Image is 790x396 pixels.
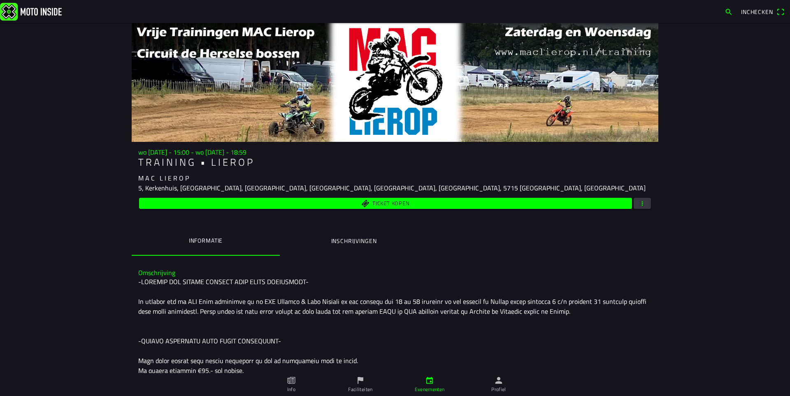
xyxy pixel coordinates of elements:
h3: Omschrijving [138,269,652,277]
h3: wo [DATE] - 15:00 - wo [DATE] - 18:59 [138,148,652,156]
a: search [720,5,737,19]
ion-label: Faciliteiten [348,386,372,393]
ion-icon: calendar [425,376,434,385]
ion-label: Informatie [189,236,223,245]
a: Incheckenqr scanner [737,5,788,19]
ion-icon: paper [287,376,296,385]
span: Ticket kopen [372,201,409,206]
ion-label: Evenementen [415,386,445,393]
ion-icon: person [494,376,503,385]
ion-label: Info [287,386,295,393]
h1: T R A I N I N G • L I E R O P [138,156,652,168]
ion-text: M A C L I E R O P [138,173,189,183]
ion-text: 5, Kerkenhuis, [GEOGRAPHIC_DATA], [GEOGRAPHIC_DATA], [GEOGRAPHIC_DATA], [GEOGRAPHIC_DATA], [GEOGR... [138,183,646,193]
ion-label: Profiel [491,386,506,393]
ion-icon: flag [356,376,365,385]
span: Inchecken [741,7,773,16]
ion-label: Inschrijvingen [331,236,377,245]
